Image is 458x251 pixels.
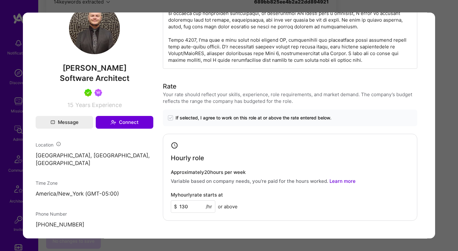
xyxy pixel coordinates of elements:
span: Phone Number [36,212,67,217]
a: User Avatar [69,49,120,55]
div: modal [23,12,435,238]
span: Time Zone [36,181,58,186]
i: icon Clock [171,142,178,149]
span: or above [218,203,238,210]
p: [PHONE_NUMBER] [36,221,153,229]
p: [GEOGRAPHIC_DATA], [GEOGRAPHIC_DATA], [GEOGRAPHIC_DATA] [36,152,153,167]
img: Been on Mission [94,89,102,97]
span: /hr [206,203,212,210]
span: Years Experience [75,102,122,108]
i: icon Connect [110,119,116,125]
div: Rate [163,82,177,91]
h4: Approximately 20 hours per week [171,169,409,175]
span: 15 [67,102,73,108]
p: America/New_York (GMT-05:00 ) [36,190,153,198]
div: Location [36,141,153,148]
h4: Hourly role [171,154,204,162]
span: [PERSON_NAME] [36,63,153,73]
span: If selected, I agree to work on this role at or above the rate entered below. [176,115,331,121]
span: Software Architect [60,74,129,83]
img: A.Teamer in Residence [84,89,92,97]
div: Your rate should reflect your skills, experience, role requirements, and market demand. The compa... [163,91,417,105]
img: User Avatar [69,3,120,54]
i: icon Mail [51,120,55,125]
h4: My hourly rate starts at [171,192,223,198]
input: XXX [171,200,215,213]
span: $ [174,203,177,210]
p: Variable based on company needs, you’re paid for the hours worked. [171,178,409,184]
button: Message [36,116,93,129]
a: Learn more [330,178,356,184]
button: Connect [96,116,153,129]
